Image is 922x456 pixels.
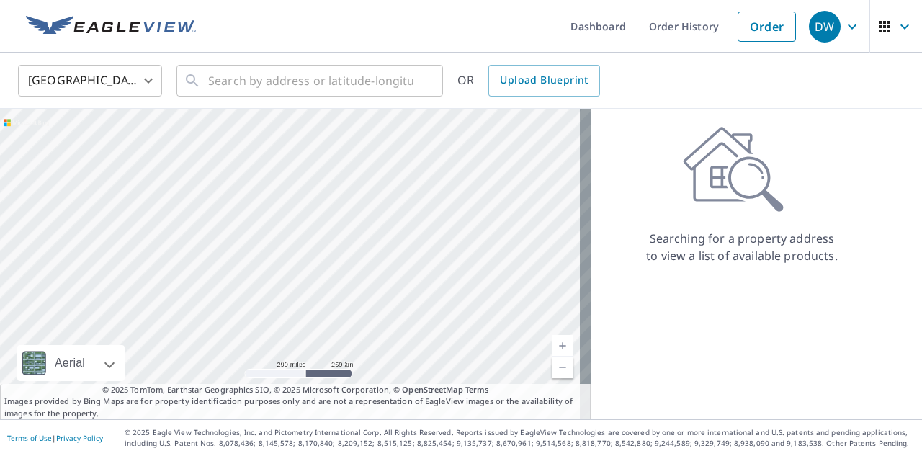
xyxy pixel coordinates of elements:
[809,11,841,43] div: DW
[7,433,52,443] a: Terms of Use
[125,427,915,449] p: © 2025 Eagle View Technologies, Inc. and Pictometry International Corp. All Rights Reserved. Repo...
[17,345,125,381] div: Aerial
[500,71,588,89] span: Upload Blueprint
[738,12,796,42] a: Order
[402,384,462,395] a: OpenStreetMap
[465,384,489,395] a: Terms
[208,61,413,101] input: Search by address or latitude-longitude
[102,384,489,396] span: © 2025 TomTom, Earthstar Geographics SIO, © 2025 Microsoft Corporation, ©
[457,65,600,97] div: OR
[552,335,573,357] a: Current Level 5, Zoom In
[56,433,103,443] a: Privacy Policy
[645,230,838,264] p: Searching for a property address to view a list of available products.
[26,16,196,37] img: EV Logo
[552,357,573,378] a: Current Level 5, Zoom Out
[7,434,103,442] p: |
[488,65,599,97] a: Upload Blueprint
[50,345,89,381] div: Aerial
[18,61,162,101] div: [GEOGRAPHIC_DATA]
